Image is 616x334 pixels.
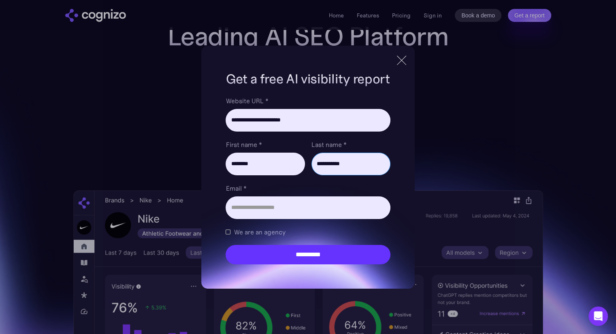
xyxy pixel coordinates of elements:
label: Email * [226,183,390,193]
label: First name * [226,140,305,149]
div: Open Intercom Messenger [588,306,608,326]
h1: Get a free AI visibility report [226,70,390,88]
span: We are an agency [234,227,285,237]
label: Last name * [311,140,390,149]
label: Website URL * [226,96,390,106]
form: Brand Report Form [226,96,390,264]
